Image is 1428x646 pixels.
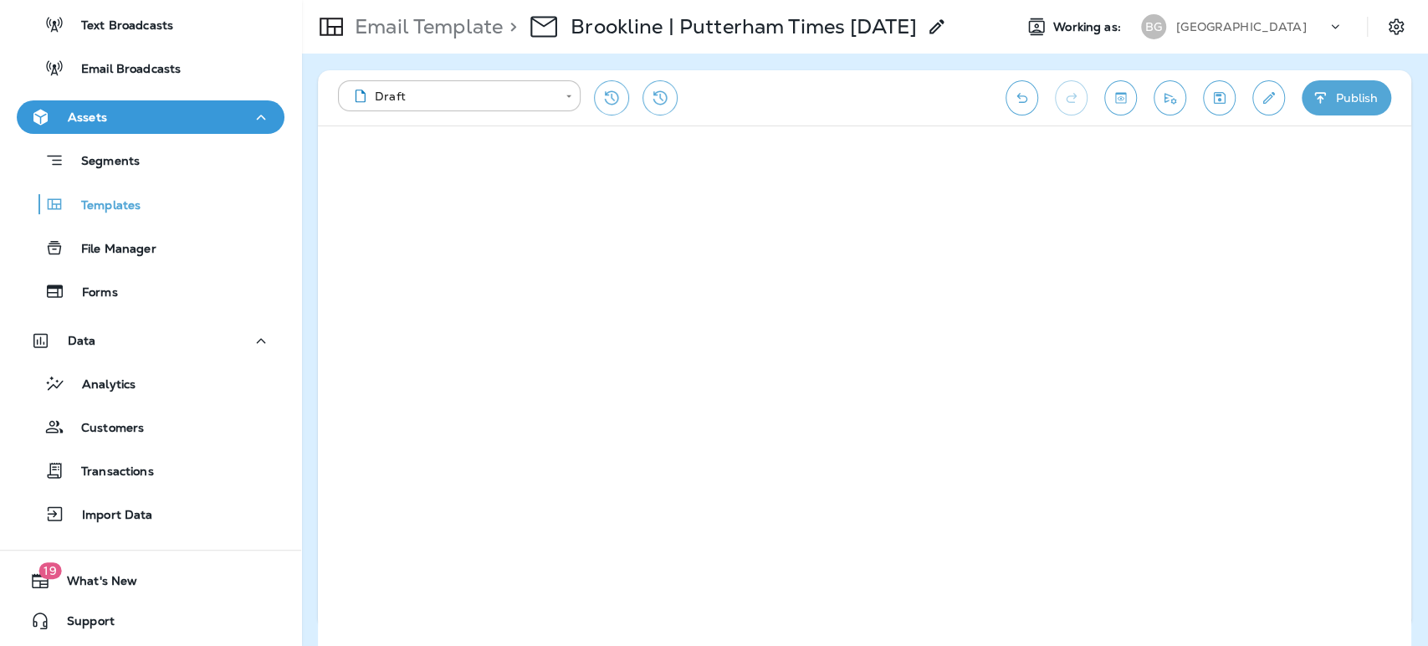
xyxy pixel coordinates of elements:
button: Email Broadcasts [17,50,284,85]
p: Analytics [65,377,136,393]
button: Assets [17,100,284,134]
button: Send test email [1154,80,1186,115]
p: Email Broadcasts [64,62,181,78]
p: Transactions [64,464,154,480]
p: File Manager [64,242,156,258]
p: Templates [64,198,141,214]
button: File Manager [17,230,284,265]
button: Settings [1381,12,1411,42]
button: Support [17,604,284,638]
p: Import Data [65,508,153,524]
p: Assets [68,110,107,124]
button: Text Broadcasts [17,7,284,42]
button: Analytics [17,366,284,401]
button: Templates [17,187,284,222]
button: Forms [17,274,284,309]
div: BG [1141,14,1166,39]
p: Customers [64,421,144,437]
span: Working as: [1053,20,1124,34]
button: Publish [1302,80,1391,115]
button: Save [1203,80,1236,115]
button: Segments [17,142,284,178]
button: Undo [1006,80,1038,115]
div: Brookline | Putterham Times 26 - Oct 2025 [571,14,917,39]
button: Edit details [1252,80,1285,115]
p: Brookline | Putterham Times [DATE] [571,14,917,39]
button: Customers [17,409,284,444]
button: Toggle preview [1104,80,1137,115]
button: Import Data [17,496,284,531]
p: Forms [65,285,118,301]
button: View Changelog [642,80,678,115]
p: Segments [64,154,140,171]
button: Transactions [17,453,284,488]
span: Support [50,614,115,634]
p: Data [68,334,96,347]
p: Text Broadcasts [64,18,173,34]
span: 19 [38,562,61,579]
div: Draft [350,88,554,105]
p: Email Template [348,14,503,39]
span: What's New [50,574,137,594]
button: Data [17,324,284,357]
p: [GEOGRAPHIC_DATA] [1176,20,1306,33]
button: Restore from previous version [594,80,629,115]
p: > [503,14,517,39]
button: 19What's New [17,564,284,597]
